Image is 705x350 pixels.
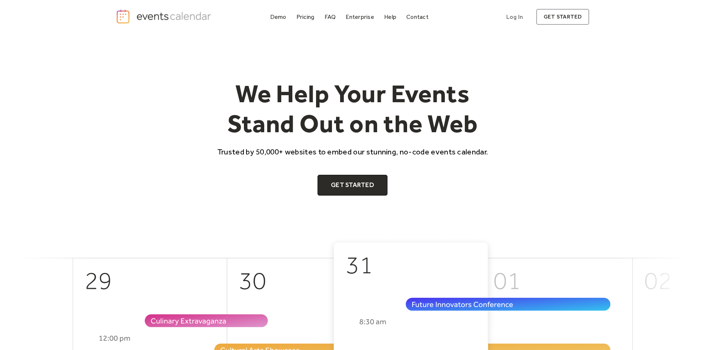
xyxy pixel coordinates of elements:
a: Demo [267,12,289,22]
div: Pricing [296,15,315,19]
p: Trusted by 50,000+ websites to embed our stunning, no-code events calendar. [211,146,495,157]
a: get started [536,9,589,25]
a: Help [381,12,399,22]
a: FAQ [322,12,339,22]
div: Demo [270,15,286,19]
a: Log In [499,9,530,25]
h1: We Help Your Events Stand Out on the Web [211,79,495,139]
div: Contact [406,15,429,19]
div: FAQ [325,15,336,19]
div: Help [384,15,396,19]
a: Contact [403,12,432,22]
div: Enterprise [346,15,374,19]
a: Get Started [318,175,387,196]
a: Enterprise [343,12,377,22]
a: Pricing [293,12,318,22]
